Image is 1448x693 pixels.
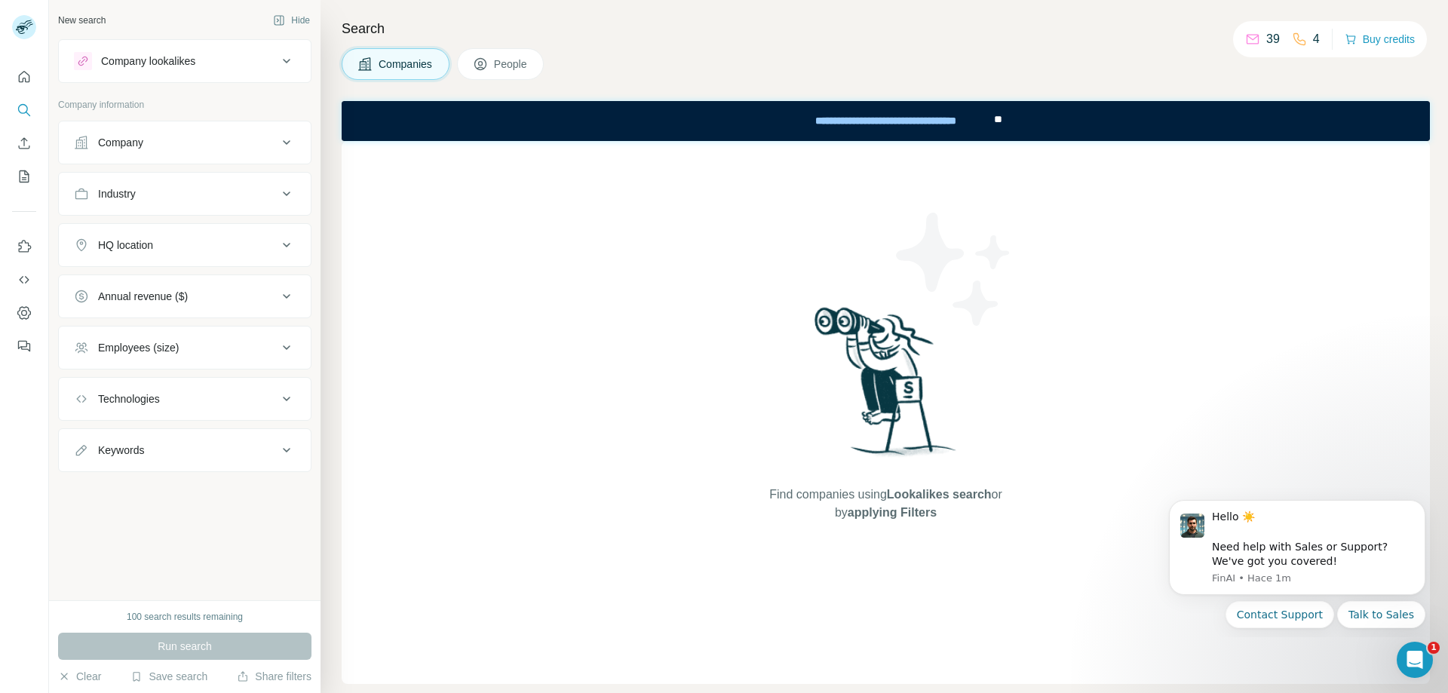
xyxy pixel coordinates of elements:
[808,303,965,471] img: Surfe Illustration - Woman searching with binoculars
[765,486,1006,522] span: Find companies using or by
[12,233,36,260] button: Use Surfe on LinkedIn
[494,57,529,72] span: People
[98,340,179,355] div: Employees (size)
[887,488,992,501] span: Lookalikes search
[98,289,188,304] div: Annual revenue ($)
[59,176,311,212] button: Industry
[59,124,311,161] button: Company
[59,432,311,468] button: Keywords
[1313,30,1320,48] p: 4
[886,201,1022,337] img: Surfe Illustration - Stars
[127,610,243,624] div: 100 search results remaining
[12,63,36,90] button: Quick start
[262,9,321,32] button: Hide
[98,238,153,253] div: HQ location
[98,391,160,406] div: Technologies
[59,227,311,263] button: HQ location
[237,669,311,684] button: Share filters
[12,333,36,360] button: Feedback
[12,130,36,157] button: Enrich CSV
[1266,30,1280,48] p: 39
[1146,486,1448,637] iframe: Intercom notifications mensaje
[58,669,101,684] button: Clear
[12,266,36,293] button: Use Surfe API
[342,101,1430,141] iframe: Banner
[848,506,937,519] span: applying Filters
[12,97,36,124] button: Search
[59,381,311,417] button: Technologies
[101,54,195,69] div: Company lookalikes
[1345,29,1415,50] button: Buy credits
[59,278,311,314] button: Annual revenue ($)
[59,43,311,79] button: Company lookalikes
[59,330,311,366] button: Employees (size)
[342,18,1430,39] h4: Search
[1428,642,1440,654] span: 1
[1397,642,1433,678] iframe: Intercom live chat
[12,163,36,190] button: My lists
[98,186,136,201] div: Industry
[98,443,144,458] div: Keywords
[379,57,434,72] span: Companies
[130,669,207,684] button: Save search
[12,299,36,327] button: Dashboard
[58,98,311,112] p: Company information
[98,135,143,150] div: Company
[58,14,106,27] div: New search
